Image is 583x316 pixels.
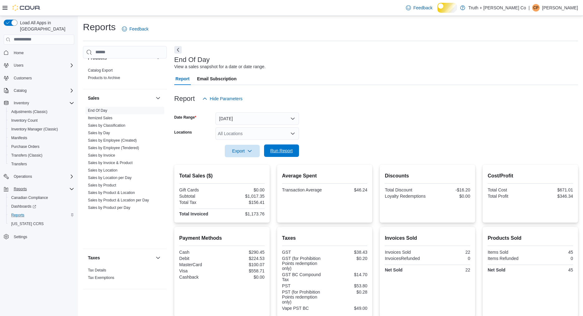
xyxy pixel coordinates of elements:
[9,134,30,142] a: Manifests
[532,4,540,12] div: Cindy Pendergast
[11,109,47,114] span: Adjustments (Classic)
[11,62,26,69] button: Users
[6,211,77,219] button: Reports
[179,172,265,180] h2: Total Sales ($)
[385,172,470,180] h2: Discounts
[88,183,116,187] a: Sales by Product
[88,145,139,150] span: Sales by Employee (Tendered)
[385,234,470,242] h2: Invoices Sold
[11,221,44,226] span: [US_STATE] CCRS
[11,127,58,132] span: Inventory Manager (Classic)
[1,73,77,83] button: Customers
[88,153,115,158] a: Sales by Invoice
[6,107,77,116] button: Adjustments (Classic)
[9,117,74,124] span: Inventory Count
[270,148,293,154] span: Run Report
[9,194,51,201] a: Canadian Compliance
[88,255,100,261] h3: Taxes
[88,130,110,135] span: Sales by Day
[385,256,426,261] div: InvoicesRefunded
[9,211,27,219] a: Reports
[179,262,221,267] div: MasterCard
[6,151,77,160] button: Transfers (Classic)
[88,95,153,101] button: Sales
[9,194,74,201] span: Canadian Compliance
[154,254,162,262] button: Taxes
[326,187,367,192] div: $46.24
[488,194,529,199] div: Total Profit
[223,268,265,273] div: $558.71
[9,125,74,133] span: Inventory Manager (Classic)
[11,233,30,241] a: Settings
[6,202,77,211] a: Dashboards
[437,3,457,12] input: Dark Mode
[88,161,132,165] a: Sales by Invoice & Product
[11,87,29,94] button: Catalog
[282,290,324,304] div: PST (for Prohibition Points redemption only)
[88,175,132,180] span: Sales by Location per Day
[179,250,221,255] div: Cash
[88,95,99,101] h3: Sales
[88,68,113,73] a: Catalog Export
[88,198,149,203] span: Sales by Product & Location per Day
[488,256,529,261] div: Items Refunded
[385,187,426,192] div: Total Discount
[210,96,243,102] span: Hide Parameters
[282,250,324,255] div: GST
[225,145,260,157] button: Export
[532,267,573,272] div: 45
[429,267,470,272] div: 22
[488,250,529,255] div: Items Sold
[83,107,167,249] div: Sales
[14,186,27,191] span: Reports
[488,267,505,272] strong: Net Sold
[88,75,120,80] span: Products to Archive
[88,268,106,273] span: Tax Details
[1,172,77,181] button: Operations
[88,138,137,143] a: Sales by Employee (Created)
[326,306,367,311] div: $49.00
[9,108,74,116] span: Adjustments (Classic)
[9,152,74,159] span: Transfers (Classic)
[385,194,426,199] div: Loyalty Redemptions
[11,185,29,193] button: Reports
[88,160,132,165] span: Sales by Invoice & Product
[282,187,324,192] div: Transaction Average
[11,153,42,158] span: Transfers (Classic)
[88,146,139,150] a: Sales by Employee (Tendered)
[88,108,107,113] span: End Of Day
[385,267,402,272] strong: Net Sold
[119,23,151,35] a: Feedback
[11,195,48,200] span: Canadian Compliance
[1,48,77,57] button: Home
[6,142,77,151] button: Purchase Orders
[528,4,530,12] p: |
[88,131,110,135] a: Sales by Day
[9,160,74,168] span: Transfers
[542,4,578,12] p: [PERSON_NAME]
[264,144,299,157] button: Run Report
[88,190,135,195] span: Sales by Product & Location
[88,191,135,195] a: Sales by Product & Location
[154,54,162,62] button: Products
[223,187,265,192] div: $0.00
[11,49,74,57] span: Home
[14,63,23,68] span: Users
[532,256,573,261] div: 0
[468,4,526,12] p: Truth + [PERSON_NAME] Co
[488,172,573,180] h2: Cost/Profit
[229,145,256,157] span: Export
[11,99,31,107] button: Inventory
[9,108,50,116] a: Adjustments (Classic)
[11,173,74,180] span: Operations
[223,200,265,205] div: $156.41
[11,233,74,240] span: Settings
[17,20,74,32] span: Load All Apps in [GEOGRAPHIC_DATA]
[9,203,74,210] span: Dashboards
[179,187,221,192] div: Gift Cards
[83,266,167,289] div: Taxes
